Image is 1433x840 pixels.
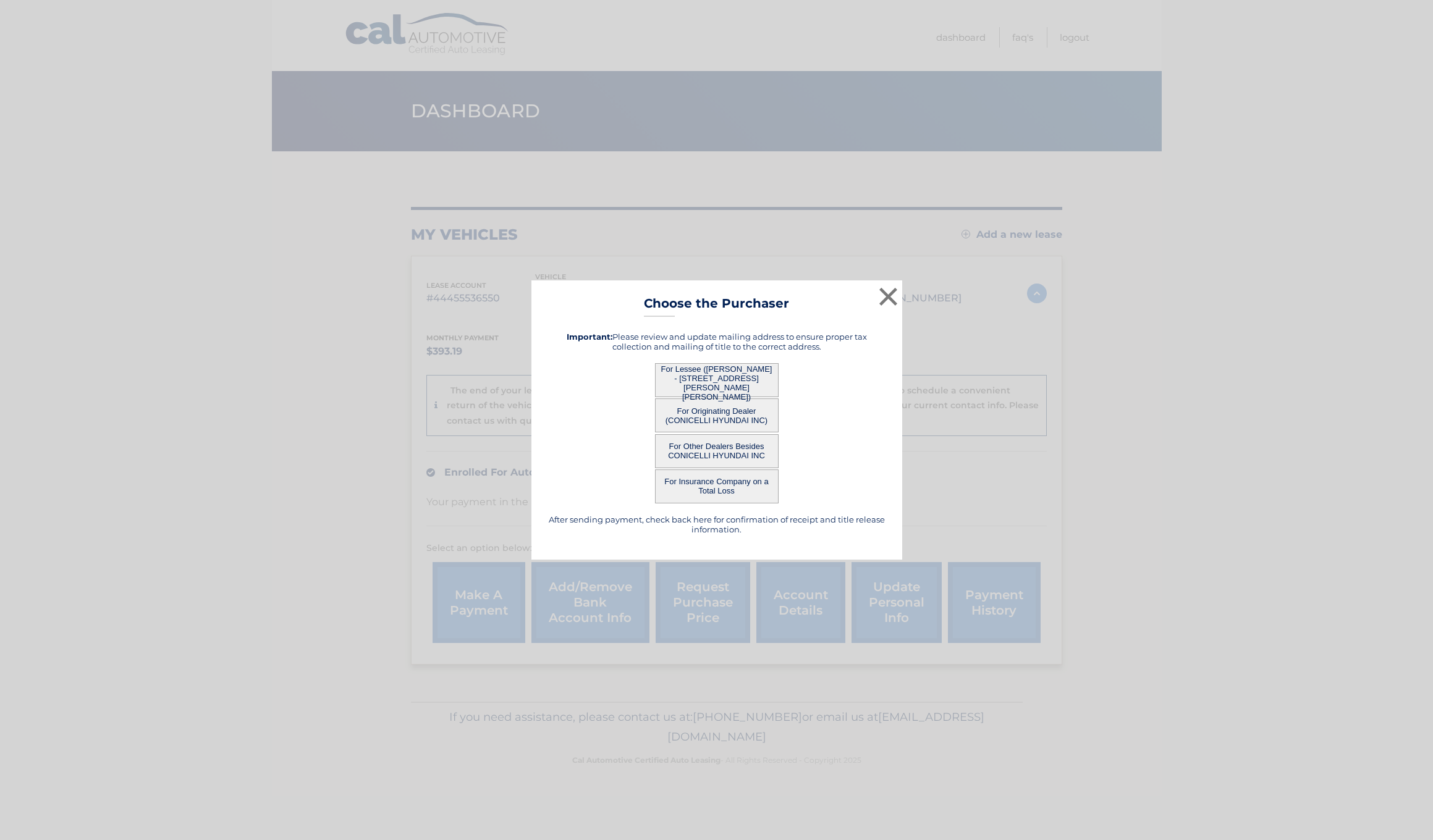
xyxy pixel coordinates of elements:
[655,434,779,468] button: For Other Dealers Besides CONICELLI HYUNDAI INC
[547,332,887,351] h5: Please review and update mailing address to ensure proper tax collection and mailing of title to ...
[567,332,612,342] strong: Important:
[876,284,901,309] button: ×
[655,363,779,397] button: For Lessee ([PERSON_NAME] - [STREET_ADDRESS][PERSON_NAME][PERSON_NAME])
[644,296,789,317] h3: Choose the Purchaser
[655,469,779,503] button: For Insurance Company on a Total Loss
[655,398,779,432] button: For Originating Dealer (CONICELLI HYUNDAI INC)
[547,514,887,534] h5: After sending payment, check back here for confirmation of receipt and title release information.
